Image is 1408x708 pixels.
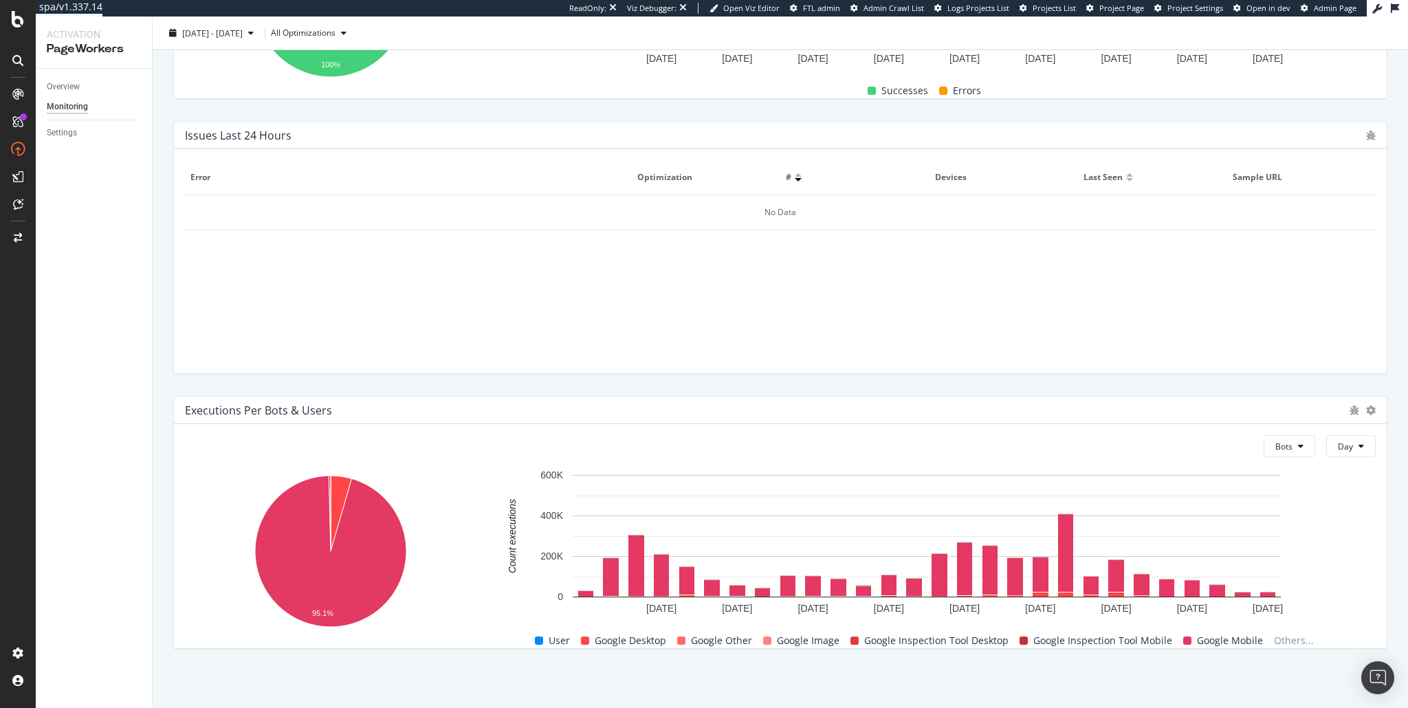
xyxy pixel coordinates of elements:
a: Open Viz Editor [709,3,780,14]
div: Overview [47,80,80,94]
span: # [786,171,791,184]
div: Settings [47,126,77,140]
div: Open Intercom Messenger [1361,661,1394,694]
div: Executions per Bots & Users [185,403,332,417]
a: Logs Projects List [934,3,1009,14]
span: Successes [881,82,928,99]
span: Optimization [637,171,772,184]
text: [DATE] [1025,603,1055,614]
svg: A chart. [185,468,476,637]
span: Day [1338,441,1353,452]
text: 95.1% [312,609,333,617]
a: Admin Crawl List [850,3,924,14]
svg: A chart. [484,468,1369,621]
text: [DATE] [1177,603,1207,614]
text: [DATE] [1101,53,1132,64]
span: Last seen [1083,171,1123,184]
a: Project Page [1086,3,1144,14]
text: 600K [540,470,563,481]
button: [DATE] - [DATE] [164,22,259,44]
text: [DATE] [1253,603,1283,614]
span: User [549,632,570,649]
div: bug [1366,131,1376,140]
text: [DATE] [1253,53,1283,64]
a: Overview [47,80,142,94]
text: 0 [558,592,563,603]
span: Google Inspection Tool Mobile [1033,632,1172,649]
text: [DATE] [874,53,904,64]
text: [DATE] [646,53,676,64]
span: FTL admin [803,3,840,13]
div: All Optimizations [271,29,335,37]
button: All Optimizations [271,22,352,44]
span: Google Mobile [1197,632,1263,649]
span: Google Inspection Tool Desktop [864,632,1009,649]
span: Errors [953,82,981,99]
span: Error [190,171,623,184]
button: Day [1326,435,1376,457]
text: [DATE] [798,603,828,614]
text: [DATE] [1025,53,1055,64]
div: Monitoring [47,100,88,114]
text: 0 [558,42,563,53]
a: Settings [47,126,142,140]
div: PageWorkers [47,41,141,57]
text: 100% [321,61,340,69]
div: Issues Last 24 Hours [185,129,291,142]
span: Bots [1275,441,1292,452]
text: [DATE] [1101,603,1132,614]
text: [DATE] [722,53,752,64]
span: Others... [1268,632,1319,649]
text: [DATE] [949,53,980,64]
span: Projects List [1033,3,1076,13]
a: Project Settings [1154,3,1223,14]
text: [DATE] [874,603,904,614]
span: Google Desktop [595,632,666,649]
span: Open Viz Editor [723,3,780,13]
span: Logs Projects List [947,3,1009,13]
text: [DATE] [798,53,828,64]
span: Admin Page [1314,3,1356,13]
span: Project Settings [1167,3,1223,13]
span: Google Other [691,632,752,649]
span: Google Image [777,632,839,649]
text: 400K [540,511,563,522]
a: Projects List [1020,3,1076,14]
div: bug [1350,406,1359,415]
div: ReadOnly: [569,3,606,14]
text: [DATE] [1177,53,1207,64]
a: Admin Page [1301,3,1356,14]
div: No Data [185,195,1376,230]
a: Open in dev [1233,3,1290,14]
span: Open in dev [1246,3,1290,13]
text: 200K [540,551,563,562]
a: Monitoring [47,100,142,114]
button: Bots [1264,435,1315,457]
div: Activation [47,27,141,41]
text: [DATE] [722,603,752,614]
a: FTL admin [790,3,840,14]
span: Devices [935,171,1070,184]
text: [DATE] [646,603,676,614]
text: Count executions [507,499,518,573]
span: Project Page [1099,3,1144,13]
div: Viz Debugger: [627,3,676,14]
span: Admin Crawl List [863,3,924,13]
span: Sample URL [1233,171,1367,184]
span: [DATE] - [DATE] [182,27,243,38]
text: [DATE] [949,603,980,614]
